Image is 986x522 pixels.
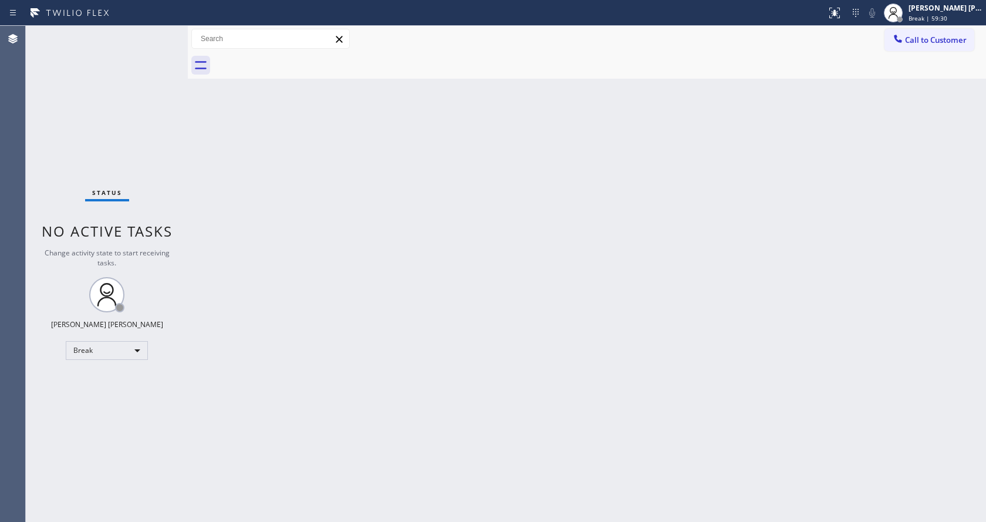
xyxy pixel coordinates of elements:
div: Break [66,341,148,360]
button: Mute [864,5,880,21]
span: Break | 59:30 [909,14,947,22]
span: Change activity state to start receiving tasks. [45,248,170,268]
span: Call to Customer [905,35,967,45]
button: Call to Customer [884,29,974,51]
span: No active tasks [42,221,173,241]
input: Search [192,29,349,48]
span: Status [92,188,122,197]
div: [PERSON_NAME] [PERSON_NAME] [51,319,163,329]
div: [PERSON_NAME] [PERSON_NAME] [909,3,982,13]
